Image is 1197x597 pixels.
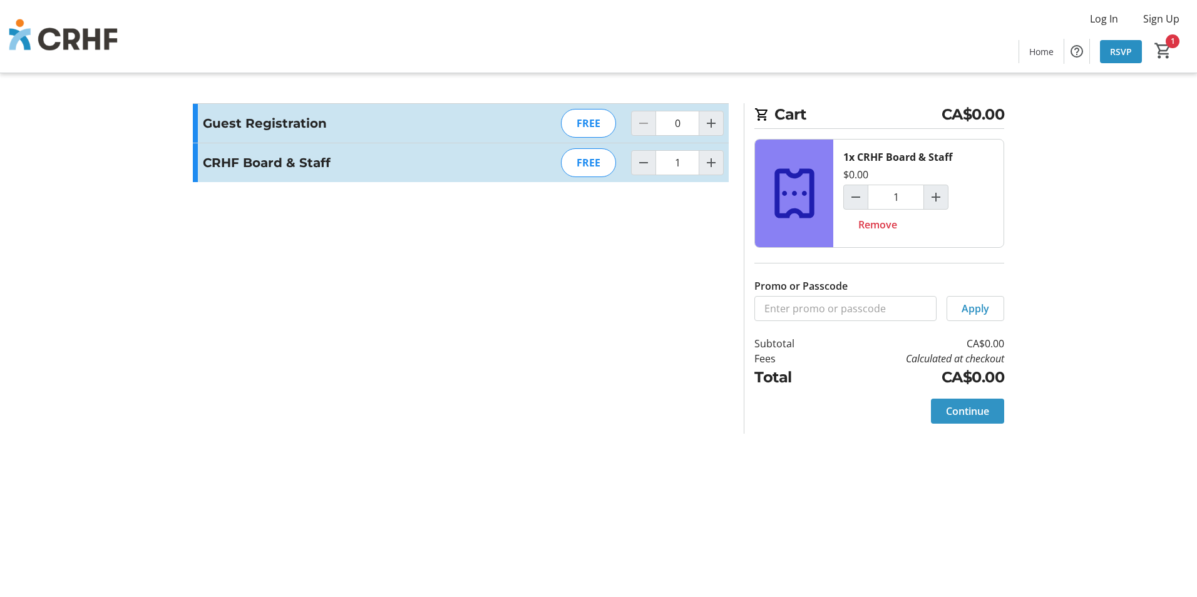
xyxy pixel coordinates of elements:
input: Guest Registration Quantity [655,111,699,136]
button: Log In [1080,9,1128,29]
span: Remove [858,217,897,232]
button: Decrement by one [844,185,868,209]
span: CA$0.00 [942,103,1005,126]
button: Apply [947,296,1004,321]
span: Sign Up [1143,11,1179,26]
div: FREE [561,109,616,138]
button: Decrement by one [632,151,655,175]
td: Calculated at checkout [827,351,1004,366]
div: $0.00 [843,167,868,182]
span: Continue [946,404,989,419]
span: Log In [1090,11,1118,26]
a: RSVP [1100,40,1142,63]
td: Total [754,366,827,389]
input: Enter promo or passcode [754,296,937,321]
button: Sign Up [1133,9,1189,29]
h2: Cart [754,103,1004,129]
label: Promo or Passcode [754,278,848,293]
button: Help [1064,39,1089,64]
td: Subtotal [754,336,827,351]
h3: CRHF Board & Staff [203,153,476,172]
button: Increment by one [699,111,723,135]
button: Remove [843,212,912,237]
h3: Guest Registration [203,114,476,133]
span: Apply [962,301,989,316]
button: Increment by one [924,185,948,209]
div: 1x CRHF Board & Staff [843,150,952,165]
a: Home [1019,40,1064,63]
span: RSVP [1110,45,1132,58]
input: CRHF Board & Staff Quantity [868,185,924,210]
div: FREE [561,148,616,177]
button: Continue [931,399,1004,424]
button: Increment by one [699,151,723,175]
button: Cart [1152,39,1174,62]
img: Chinook Regional Hospital Foundation's Logo [8,5,119,68]
span: Home [1029,45,1054,58]
input: CRHF Board & Staff Quantity [655,150,699,175]
td: CA$0.00 [827,366,1004,389]
td: Fees [754,351,827,366]
td: CA$0.00 [827,336,1004,351]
